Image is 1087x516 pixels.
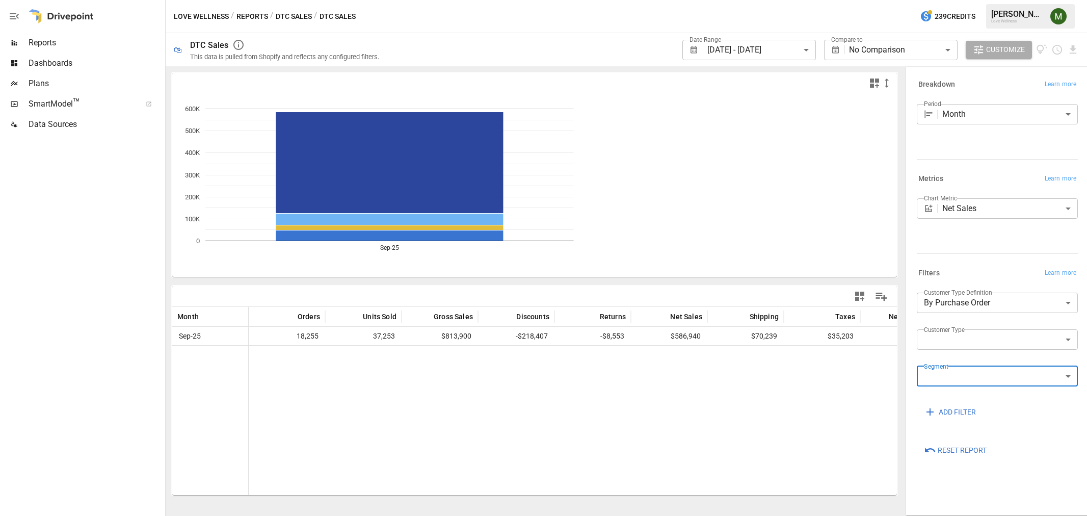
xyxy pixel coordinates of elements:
[1050,8,1067,24] img: Meredith Lacasse
[380,244,399,251] text: Sep-25
[560,327,626,345] span: -$8,553
[172,93,898,277] div: A chart.
[407,327,473,345] span: $813,900
[924,325,965,334] label: Customer Type
[889,312,932,322] span: Net Revenue
[73,96,80,109] span: ™
[939,406,976,419] span: ADD FILTER
[1036,41,1048,59] button: View documentation
[1067,44,1079,56] button: Download report
[670,312,702,322] span: Net Sales
[177,312,199,322] span: Month
[938,444,987,457] span: Reset Report
[690,35,721,44] label: Date Range
[314,10,317,23] div: /
[918,268,940,279] h6: Filters
[1045,80,1076,90] span: Learn more
[1051,44,1063,56] button: Schedule report
[942,198,1078,219] div: Net Sales
[516,312,549,322] span: Discounts
[835,312,855,322] span: Taxes
[600,312,626,322] span: Returns
[298,312,320,322] span: Orders
[870,285,893,308] button: Manage Columns
[1044,2,1073,31] button: Meredith Lacasse
[185,215,200,223] text: 100K
[29,57,163,69] span: Dashboards
[29,118,163,131] span: Data Sources
[185,193,200,201] text: 200K
[991,9,1044,19] div: [PERSON_NAME]
[185,105,200,113] text: 600K
[636,327,702,345] span: $586,940
[849,40,957,60] div: No Comparison
[924,288,992,297] label: Customer Type Definition
[924,99,941,108] label: Period
[917,442,994,460] button: Reset Report
[935,10,975,23] span: 239 Credits
[236,10,268,23] button: Reports
[712,327,779,345] span: $70,239
[177,327,243,345] span: Sep-25
[29,37,163,49] span: Reports
[942,104,1078,124] div: Month
[750,312,779,322] span: Shipping
[1045,268,1076,278] span: Learn more
[190,53,379,61] div: This data is pulled from Shopify and reflects any configured filters.
[29,78,163,90] span: Plans
[917,293,1078,313] div: By Purchase Order
[270,10,274,23] div: /
[966,41,1032,59] button: Customize
[196,237,200,245] text: 0
[865,327,932,345] span: $692,382
[254,327,320,345] span: 18,255
[918,79,955,90] h6: Breakdown
[1045,174,1076,184] span: Learn more
[707,40,815,60] div: [DATE] - [DATE]
[190,40,228,50] div: DTC Sales
[185,127,200,135] text: 500K
[483,327,549,345] span: -$218,407
[991,19,1044,23] div: Love Wellness
[172,93,644,277] svg: A chart.
[330,327,396,345] span: 37,253
[276,10,312,23] button: DTC Sales
[789,327,855,345] span: $35,203
[185,171,200,179] text: 300K
[174,10,229,23] button: Love Wellness
[986,43,1025,56] span: Customize
[231,10,234,23] div: /
[831,35,863,44] label: Compare to
[29,98,135,110] span: SmartModel
[174,45,182,55] div: 🛍
[434,312,473,322] span: Gross Sales
[916,7,979,26] button: 239Credits
[924,194,957,202] label: Chart Metric
[185,149,200,157] text: 400K
[363,312,396,322] span: Units Sold
[917,403,983,421] button: ADD FILTER
[918,173,943,185] h6: Metrics
[924,362,948,371] label: Segment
